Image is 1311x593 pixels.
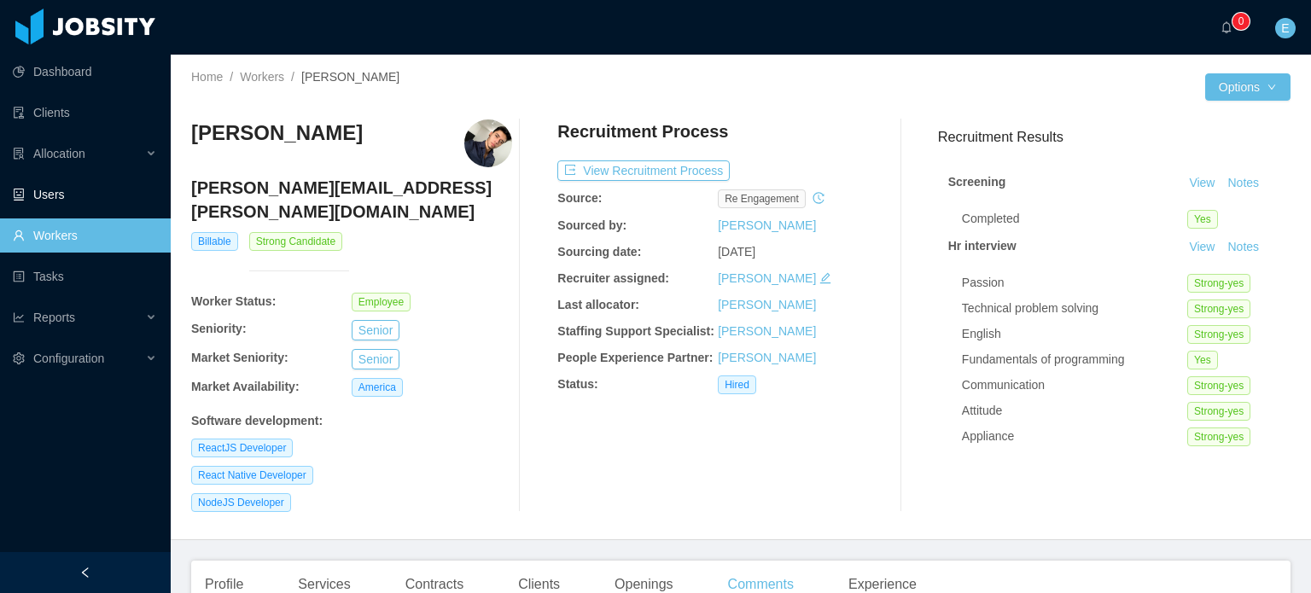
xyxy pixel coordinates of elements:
button: icon: exportView Recruitment Process [557,160,730,181]
a: [PERSON_NAME] [718,218,816,232]
a: icon: pie-chartDashboard [13,55,157,89]
span: ReactJS Developer [191,439,293,457]
div: Communication [962,376,1187,394]
div: Fundamentals of programming [962,351,1187,369]
a: Home [191,70,223,84]
button: Optionsicon: down [1205,73,1291,101]
a: icon: profileTasks [13,259,157,294]
b: Sourcing date: [557,245,641,259]
div: Appliance [962,427,1187,445]
b: Software development : [191,414,323,427]
b: Recruiter assigned: [557,271,669,285]
span: Strong-yes [1187,299,1250,318]
a: icon: exportView Recruitment Process [557,164,730,177]
a: icon: auditClients [13,96,157,130]
span: Yes [1187,351,1218,369]
a: [PERSON_NAME] [718,298,816,311]
div: Attitude [962,402,1187,420]
span: Strong-yes [1187,274,1250,293]
h4: Recruitment Process [557,119,728,143]
span: Reports [33,311,75,324]
button: Notes [1221,173,1266,194]
h3: [PERSON_NAME] [191,119,363,147]
a: icon: robotUsers [13,177,157,212]
span: NodeJS Developer [191,493,291,512]
span: Strong-yes [1187,402,1250,421]
b: Status: [557,377,597,391]
span: React Native Developer [191,466,313,485]
b: Market Seniority: [191,351,288,364]
h4: [PERSON_NAME][EMAIL_ADDRESS][PERSON_NAME][DOMAIN_NAME] [191,176,512,224]
span: E [1281,18,1289,38]
span: Strong-yes [1187,325,1250,344]
span: Strong-yes [1187,427,1250,446]
i: icon: solution [13,148,25,160]
i: icon: line-chart [13,311,25,323]
b: Last allocator: [557,298,639,311]
a: [PERSON_NAME] [718,324,816,338]
span: / [291,70,294,84]
span: Hired [718,375,756,394]
b: Worker Status: [191,294,276,308]
b: Source: [557,191,602,205]
span: Strong Candidate [249,232,342,251]
span: Allocation [33,147,85,160]
h3: Recruitment Results [938,126,1291,148]
i: icon: edit [819,272,831,284]
div: Completed [962,210,1187,228]
a: [PERSON_NAME] [718,271,816,285]
button: Senior [352,349,399,369]
button: Senior [352,320,399,340]
i: icon: history [813,192,824,204]
span: Billable [191,232,238,251]
img: f40118e0-2da7-11ea-96fa-198be2df7cea_6666f5832c5c6-400w.png [464,119,512,167]
span: re engagement [718,189,806,208]
a: Workers [240,70,284,84]
b: People Experience Partner: [557,351,713,364]
a: icon: userWorkers [13,218,157,253]
i: icon: setting [13,352,25,364]
span: America [352,378,403,397]
span: / [230,70,233,84]
span: Configuration [33,352,104,365]
b: Sourced by: [557,218,626,232]
div: English [962,325,1187,343]
b: Market Availability: [191,380,300,393]
a: View [1183,240,1221,253]
i: icon: bell [1221,21,1232,33]
sup: 0 [1232,13,1250,30]
b: Staffing Support Specialist: [557,324,714,338]
div: Technical problem solving [962,299,1187,317]
strong: Screening [948,175,1006,189]
div: Passion [962,274,1187,292]
span: Employee [352,293,411,311]
a: [PERSON_NAME] [718,351,816,364]
span: [PERSON_NAME] [301,70,399,84]
strong: Hr interview [948,239,1017,253]
span: Yes [1187,210,1218,229]
button: Notes [1221,237,1266,258]
span: [DATE] [718,245,755,259]
b: Seniority: [191,322,247,335]
span: Strong-yes [1187,376,1250,395]
a: View [1183,176,1221,189]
